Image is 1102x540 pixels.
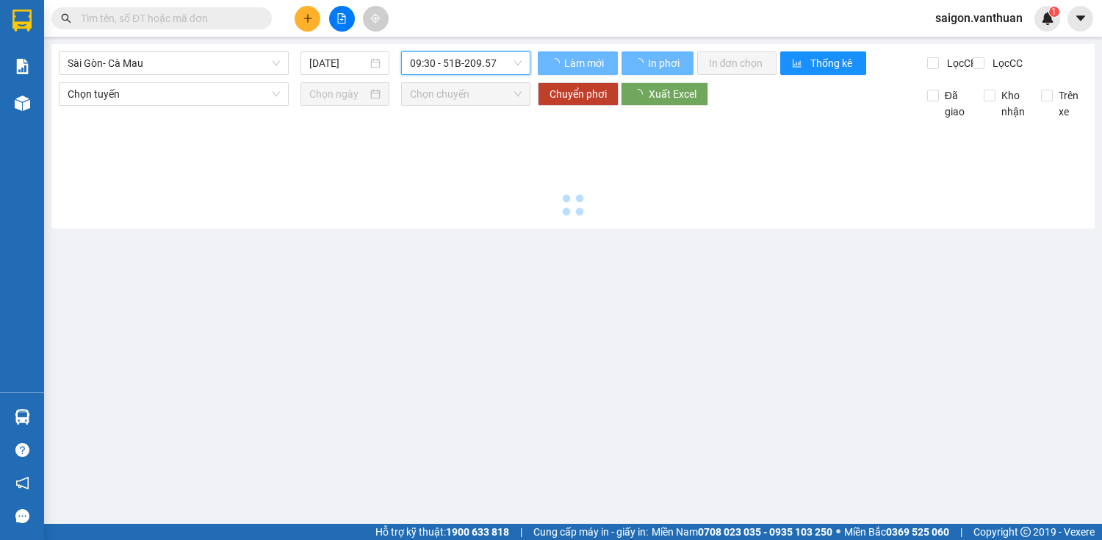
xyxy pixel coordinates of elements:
span: Sài Gòn- Cà Mau [68,52,280,74]
button: caret-down [1067,6,1093,32]
span: file-add [336,13,347,24]
button: aim [363,6,389,32]
span: | [520,524,522,540]
img: solution-icon [15,59,30,74]
span: Cung cấp máy in - giấy in: [533,524,648,540]
button: In đơn chọn [697,51,777,75]
span: | [960,524,962,540]
span: Chọn chuyến [410,83,522,105]
button: file-add [329,6,355,32]
span: bar-chart [792,58,804,70]
button: In phơi [622,51,694,75]
strong: 0708 023 035 - 0935 103 250 [698,526,832,538]
span: notification [15,476,29,490]
img: warehouse-icon [15,96,30,111]
span: Kho nhận [995,87,1031,120]
sup: 1 [1049,7,1059,17]
span: plus [303,13,313,24]
span: Trên xe [1053,87,1087,120]
span: Hỗ trợ kỹ thuật: [375,524,509,540]
span: Xuất Excel [649,86,696,102]
span: Lọc CR [941,55,979,71]
button: Làm mới [538,51,618,75]
span: Làm mới [564,55,606,71]
span: loading [633,89,649,99]
button: Chuyển phơi [538,82,619,106]
input: Chọn ngày [309,86,367,102]
span: Thống kê [810,55,854,71]
button: bar-chartThống kê [780,51,866,75]
span: loading [633,58,646,68]
span: search [61,13,71,24]
span: ⚪️ [836,529,840,535]
span: Miền Bắc [844,524,949,540]
span: message [15,509,29,523]
img: icon-new-feature [1041,12,1054,25]
span: Chọn tuyến [68,83,280,105]
span: Đã giao [939,87,973,120]
img: logo-vxr [12,10,32,32]
span: Lọc CC [987,55,1025,71]
span: In phơi [648,55,682,71]
span: copyright [1020,527,1031,537]
span: loading [550,58,562,68]
button: Xuất Excel [621,82,708,106]
button: plus [295,6,320,32]
span: aim [370,13,381,24]
input: Tìm tên, số ĐT hoặc mã đơn [81,10,254,26]
strong: 1900 633 818 [446,526,509,538]
span: 1 [1051,7,1056,17]
span: Miền Nam [652,524,832,540]
span: question-circle [15,443,29,457]
span: 09:30 - 51B-209.57 [410,52,522,74]
img: warehouse-icon [15,409,30,425]
span: saigon.vanthuan [923,9,1034,27]
strong: 0369 525 060 [886,526,949,538]
input: 12/10/2025 [309,55,367,71]
span: caret-down [1074,12,1087,25]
